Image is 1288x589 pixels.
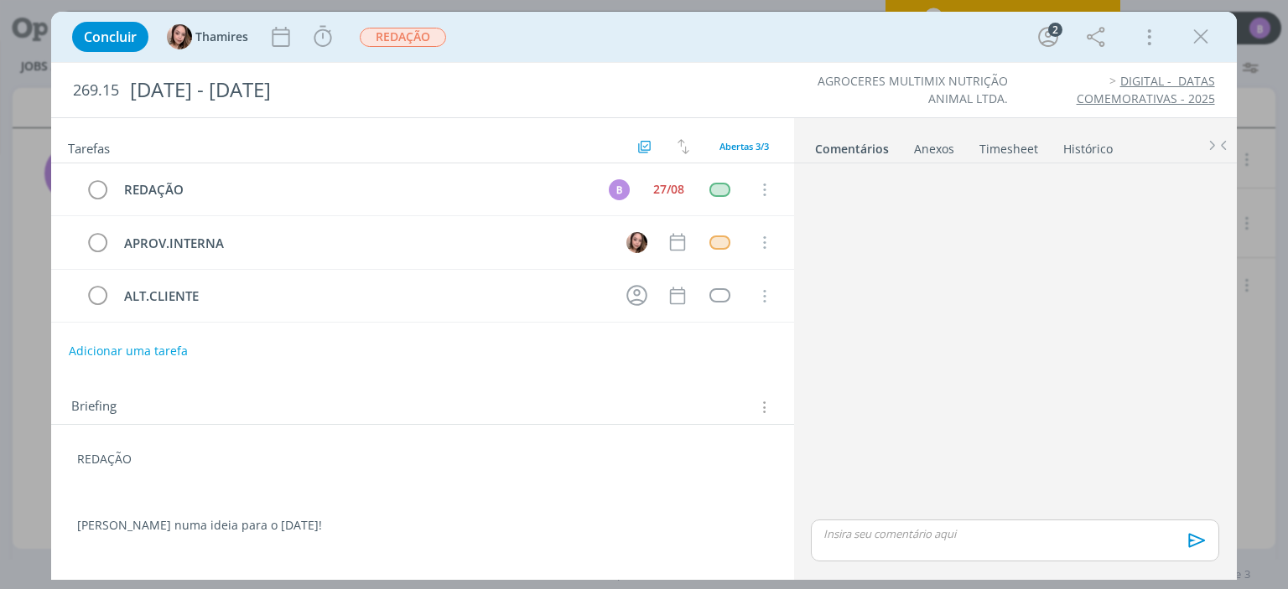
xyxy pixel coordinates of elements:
div: dialog [51,12,1236,580]
button: REDAÇÃO [359,27,447,48]
div: APROV.INTERNA [117,233,610,254]
span: Tarefas [68,137,110,157]
button: B [607,177,632,202]
span: Thamires [195,31,248,43]
button: Adicionar uma tarefa [68,336,189,366]
div: Anexos [914,141,954,158]
p: REDAÇÃO [77,451,767,468]
div: 2 [1048,23,1062,37]
div: [DATE] - [DATE] [122,70,732,111]
a: Timesheet [979,133,1039,158]
button: Concluir [72,22,148,52]
div: B [609,179,630,200]
span: Abertas 3/3 [719,140,769,152]
p: [PERSON_NAME] numa ideia para o [DATE]! [77,517,767,534]
a: Comentários [814,133,890,158]
img: arrow-down-up.svg [678,139,689,154]
img: T [167,24,192,49]
span: Briefing [71,396,117,418]
button: TThamires [167,24,248,49]
button: 2 [1035,23,1062,50]
button: T [625,230,650,255]
div: ALT.CLIENTE [117,286,610,307]
a: DIGITAL - DATAS COMEMORATIVAS - 2025 [1077,73,1215,106]
span: REDAÇÃO [360,28,446,47]
a: AGROCERES MULTIMIX NUTRIÇÃO ANIMAL LTDA. [818,73,1008,106]
span: 269.15 [73,81,119,100]
div: 27/08 [653,183,684,195]
span: Concluir [84,30,137,44]
div: REDAÇÃO [117,179,593,200]
a: Histórico [1062,133,1114,158]
img: T [626,232,647,253]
